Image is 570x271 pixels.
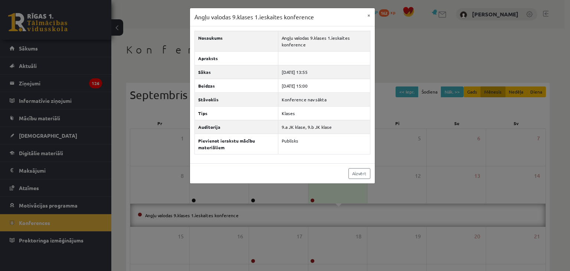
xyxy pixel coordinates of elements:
th: Tips [194,106,278,120]
th: Auditorija [194,120,278,134]
th: Nosaukums [194,31,278,51]
td: [DATE] 13:55 [278,65,370,79]
h3: Angļu valodas 9.klases 1.ieskaites konference [194,13,314,22]
td: 9.a JK klase, 9.b JK klase [278,120,370,134]
th: Pievienot ierakstu mācību materiāliem [194,134,278,154]
td: Publisks [278,134,370,154]
th: Sākas [194,65,278,79]
td: [DATE] 15:00 [278,79,370,92]
th: Apraksts [194,51,278,65]
a: Aizvērt [348,168,370,179]
button: × [363,8,375,22]
td: Klases [278,106,370,120]
td: Angļu valodas 9.klases 1.ieskaites konference [278,31,370,51]
td: Konference nav sākta [278,92,370,106]
th: Beidzas [194,79,278,92]
th: Stāvoklis [194,92,278,106]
